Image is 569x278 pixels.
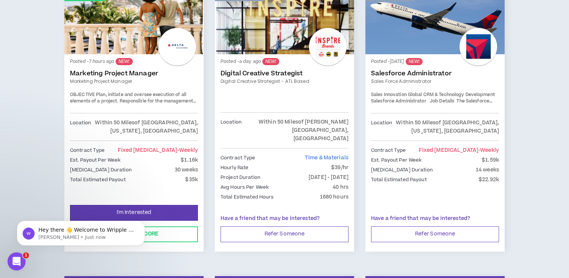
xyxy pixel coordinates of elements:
a: Digital Creative Strategist - ATL Based [221,78,348,85]
strong: Sales Innovation [371,92,407,98]
span: - weekly [478,147,499,154]
p: Total Estimated Payout [371,176,427,184]
sup: NEW! [262,58,279,65]
a: Digital Creative Strategist [221,70,348,77]
p: Within 50 Miles of [GEOGRAPHIC_DATA], [US_STATE], [GEOGRAPHIC_DATA] [392,119,499,135]
span: 1 [23,252,29,258]
p: Contract Type [221,154,256,162]
p: 14 weeks [476,166,499,174]
a: Sales Force Administrator [371,78,499,85]
p: Within 50 Miles of [PERSON_NAME][GEOGRAPHIC_DATA], [GEOGRAPHIC_DATA] [242,118,348,143]
p: [MEDICAL_DATA] Duration [371,166,433,174]
p: 1680 hours [320,193,348,201]
p: Within 50 Miles of [GEOGRAPHIC_DATA], [US_STATE], [GEOGRAPHIC_DATA] [91,119,198,135]
p: Contract Type [371,146,406,154]
p: Posted - [DATE] [371,58,499,65]
p: Location [70,119,91,135]
p: Total Estimated Payout [70,176,126,184]
button: Refer Someone [221,226,348,242]
iframe: Intercom notifications message [6,205,156,258]
iframe: Intercom live chat [8,252,26,270]
p: $35k [185,176,198,184]
p: $22.92k [479,176,499,184]
span: - weekly [177,147,198,154]
strong: Salesforce Administrator [371,98,426,104]
a: Salesforce Administrator [371,70,499,77]
p: Hourly Rate [221,163,248,172]
strong: Job Details [430,98,454,104]
p: Est. Payout Per Week [371,156,421,164]
span: Fixed [MEDICAL_DATA] [419,147,499,154]
p: Est. Payout Per Week [70,156,120,164]
p: $1.16k [181,156,198,164]
p: 30 weeks [175,166,198,174]
p: Avg Hours Per Week [221,183,269,191]
p: Location [221,118,242,143]
p: $1.59k [482,156,499,164]
p: Posted - 7 hours ago [70,58,198,65]
span: Time & Materials [305,154,348,162]
p: Project Duration [221,173,260,182]
p: Total Estimated Hours [221,193,274,201]
a: Marketing Project Manager [70,78,198,85]
p: [DATE] - [DATE] [309,173,348,182]
p: Location [371,119,392,135]
sup: NEW! [406,58,423,65]
span: Fixed [MEDICAL_DATA] [118,147,198,154]
span: OBJECTIVE [70,92,95,98]
p: 40 hrs [333,183,348,191]
strong: Global CRM & Technology Development [408,92,495,98]
span: Plan, initiate and oversee execution of all elements of a project. Responsible for the management... [70,92,197,131]
p: [MEDICAL_DATA] Duration [70,166,132,174]
button: Refer Someone [371,226,499,242]
p: Posted - a day ago [221,58,348,65]
a: Marketing Project Manager [70,70,198,77]
p: Have a friend that may be interested? [371,215,499,223]
p: Contract Type [70,146,105,154]
p: Have a friend that may be interested? [221,215,348,223]
p: $39/hr [331,163,348,172]
sup: NEW! [116,58,132,65]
